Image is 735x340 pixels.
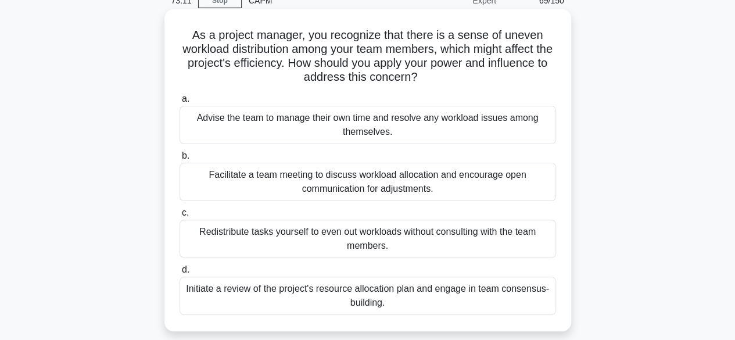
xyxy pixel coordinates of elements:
span: d. [182,264,189,274]
h5: As a project manager, you recognize that there is a sense of uneven workload distribution among y... [178,28,557,85]
div: Initiate a review of the project's resource allocation plan and engage in team consensus-building. [180,277,556,315]
div: Facilitate a team meeting to discuss workload allocation and encourage open communication for adj... [180,163,556,201]
span: c. [182,207,189,217]
span: a. [182,94,189,103]
span: b. [182,151,189,160]
div: Advise the team to manage their own time and resolve any workload issues among themselves. [180,106,556,144]
div: Redistribute tasks yourself to even out workloads without consulting with the team members. [180,220,556,258]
